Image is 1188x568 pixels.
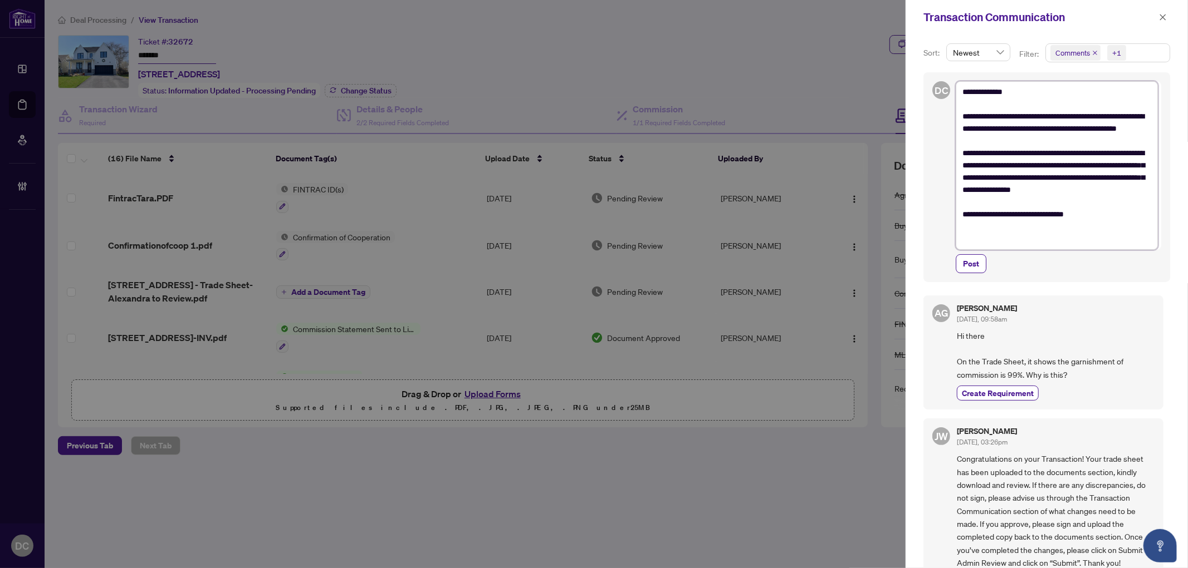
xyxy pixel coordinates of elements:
button: Post [956,254,986,273]
p: Sort: [923,47,942,59]
span: Create Requirement [962,387,1034,399]
span: [DATE], 03:26pm [957,438,1008,446]
p: Filter: [1019,48,1040,60]
h5: [PERSON_NAME] [957,427,1017,435]
span: Post [963,255,979,273]
button: Create Requirement [957,386,1039,401]
div: +1 [1112,47,1121,58]
span: AG [935,305,948,320]
button: Open asap [1143,529,1177,562]
div: Transaction Communication [923,9,1156,26]
span: DC [935,83,948,98]
span: Newest [953,44,1004,61]
span: close [1159,13,1167,21]
span: [DATE], 09:58am [957,315,1007,323]
span: Hi there On the Trade Sheet, it shows the garnishment of commission is 99%. Why is this? [957,329,1155,382]
span: Comments [1055,47,1090,58]
span: JW [935,428,948,444]
span: close [1092,50,1098,56]
h5: [PERSON_NAME] [957,304,1017,312]
span: Comments [1050,45,1101,61]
